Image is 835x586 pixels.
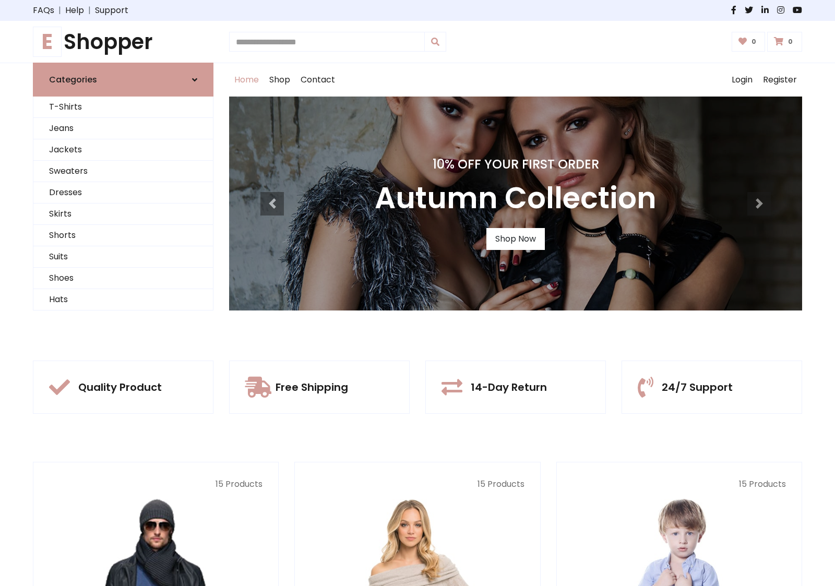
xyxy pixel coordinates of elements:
a: 0 [767,32,802,52]
h5: 14-Day Return [471,381,547,393]
a: Shop Now [486,228,545,250]
h5: 24/7 Support [662,381,733,393]
h3: Autumn Collection [375,181,657,216]
p: 15 Products [49,478,263,491]
a: T-Shirts [33,97,213,118]
a: 0 [732,32,766,52]
a: Suits [33,246,213,268]
a: EShopper [33,29,213,54]
span: E [33,27,62,57]
a: Register [758,63,802,97]
a: Jeans [33,118,213,139]
a: Contact [295,63,340,97]
a: Shorts [33,225,213,246]
h1: Shopper [33,29,213,54]
a: Support [95,4,128,17]
a: Shop [264,63,295,97]
a: Hats [33,289,213,310]
span: | [84,4,95,17]
span: 0 [749,37,759,46]
span: 0 [785,37,795,46]
a: Dresses [33,182,213,204]
span: | [54,4,65,17]
p: 15 Products [572,478,786,491]
a: Login [726,63,758,97]
a: FAQs [33,4,54,17]
h5: Free Shipping [276,381,348,393]
h4: 10% Off Your First Order [375,157,657,172]
a: Skirts [33,204,213,225]
p: 15 Products [311,478,524,491]
a: Shoes [33,268,213,289]
a: Sweaters [33,161,213,182]
a: Jackets [33,139,213,161]
h6: Categories [49,75,97,85]
h5: Quality Product [78,381,162,393]
a: Help [65,4,84,17]
a: Home [229,63,264,97]
a: Categories [33,63,213,97]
